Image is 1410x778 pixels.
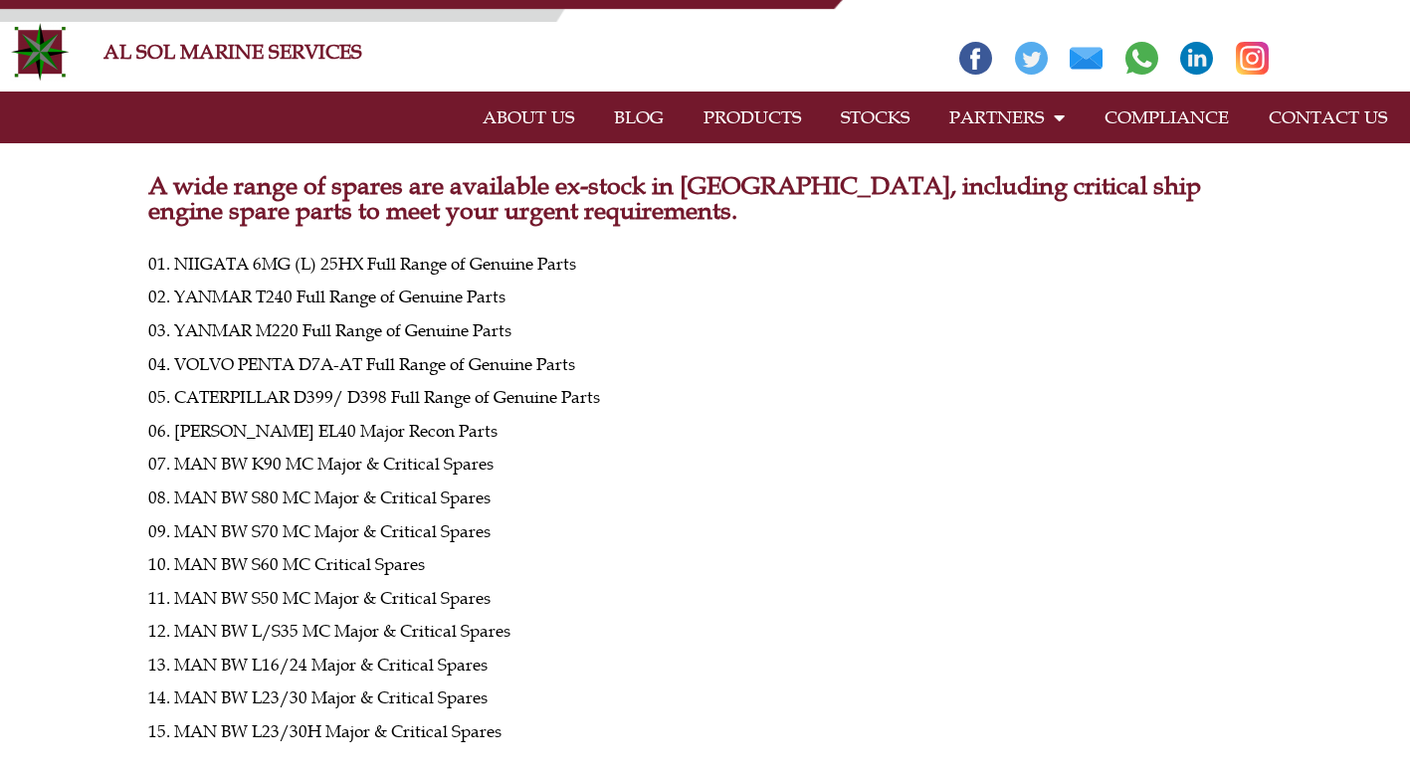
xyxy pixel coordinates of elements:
p: 04. VOLVO PENTA D7A-AT Full Range of Genuine Parts [148,358,1263,372]
img: Alsolmarine-logo [10,22,70,82]
p: 07. MAN BW K90 MC Major & Critical Spares [148,458,1263,472]
a: AL SOL MARINE SERVICES [103,40,362,64]
p: 09. MAN BW S70 MC Major & Critical Spares [148,525,1263,539]
a: BLOG [594,95,684,140]
p: 01. NIIGATA 6MG (L) 25HX Full Range of Genuine Parts [148,258,1263,272]
a: ABOUT US [463,95,594,140]
p: 08. MAN BW S80 MC Major & Critical Spares [148,491,1263,505]
p: 13. MAN BW L16/24 Major & Critical Spares [148,659,1263,673]
p: 03. YANMAR M220 Full Range of Genuine Parts [148,324,1263,338]
p: 10. MAN BW S60 MC Critical Spares [148,558,1263,572]
a: PARTNERS [929,95,1085,140]
p: 15. MAN BW L23/30H Major & Critical Spares [148,725,1263,739]
p: 02. YANMAR T240 Full Range of Genuine Parts [148,291,1263,304]
p: 05. CATERPILLAR D399/ D398 Full Range of Genuine Parts [148,391,1263,405]
p: 14. MAN BW L23/30 Major & Critical Spares [148,691,1263,705]
a: STOCKS [821,95,929,140]
h2: A wide range of spares are available ex-stock in [GEOGRAPHIC_DATA], including critical ship engin... [148,173,1263,223]
p: 12. MAN BW L/S35 MC Major & Critical Spares [148,625,1263,639]
a: COMPLIANCE [1085,95,1249,140]
a: PRODUCTS [684,95,821,140]
a: CONTACT US [1249,95,1407,140]
p: 06. [PERSON_NAME] EL40 Major Recon Parts [148,425,1263,439]
p: 11. MAN BW S50 MC Major & Critical Spares [148,592,1263,606]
